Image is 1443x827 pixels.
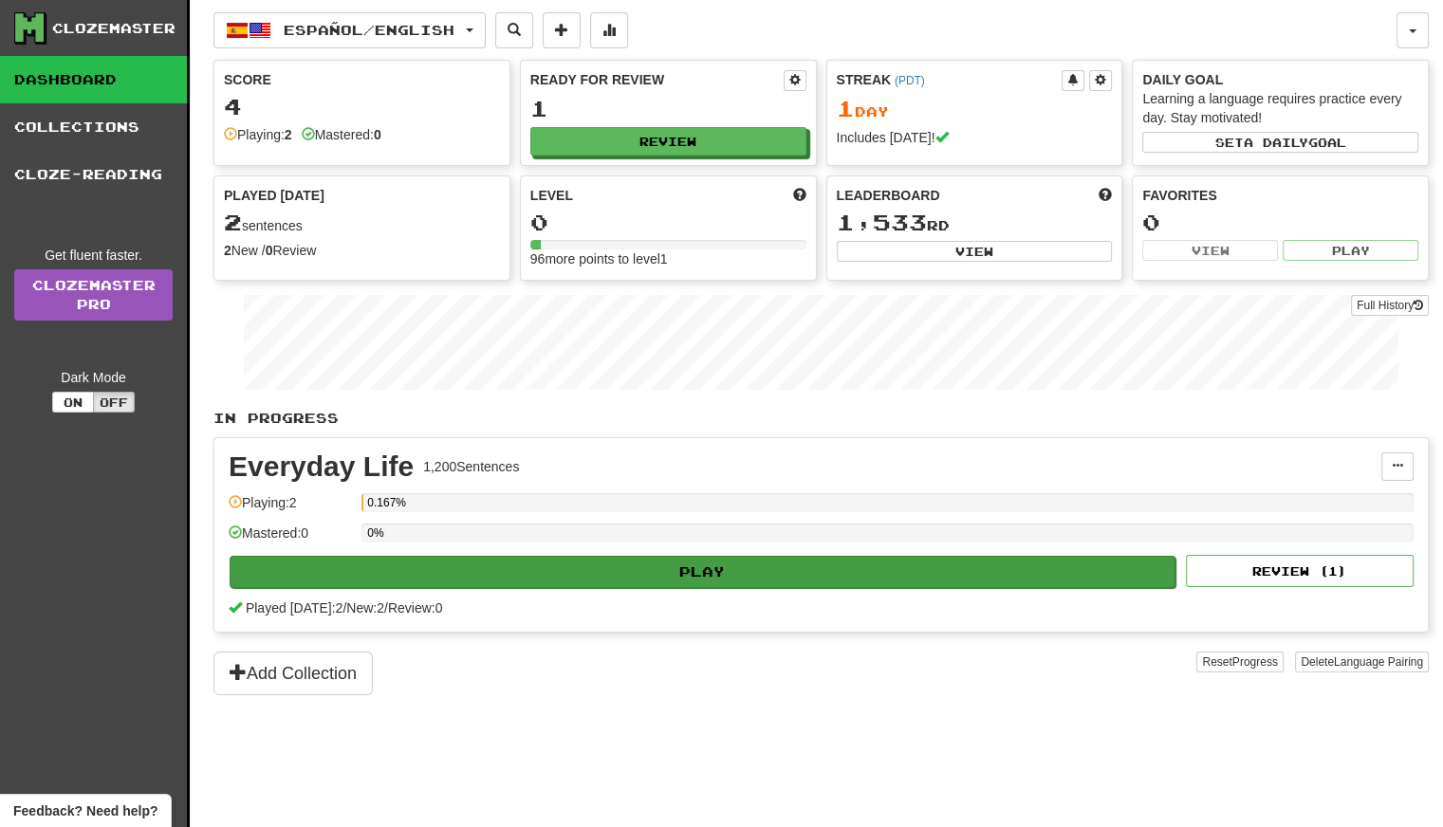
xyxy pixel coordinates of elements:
[530,249,806,268] div: 96 more points to level 1
[13,801,157,820] span: Open feedback widget
[229,493,352,524] div: Playing: 2
[530,70,784,89] div: Ready for Review
[543,12,581,48] button: Add sentence to collection
[1142,70,1418,89] div: Daily Goal
[374,127,381,142] strong: 0
[224,70,500,89] div: Score
[793,186,806,205] span: Score more points to level up
[837,70,1063,89] div: Streak
[530,186,573,205] span: Level
[1142,132,1418,153] button: Seta dailygoal
[1295,652,1429,672] button: DeleteLanguage Pairing
[1142,89,1418,127] div: Learning a language requires practice every day. Stay motivated!
[837,95,855,121] span: 1
[423,457,519,476] div: 1,200 Sentences
[1351,295,1429,316] button: Full History
[224,243,231,258] strong: 2
[224,95,500,119] div: 4
[346,600,384,616] span: New: 2
[224,241,500,260] div: New / Review
[495,12,533,48] button: Search sentences
[230,556,1175,588] button: Play
[1232,655,1278,669] span: Progress
[837,209,927,235] span: 1,533
[224,186,324,205] span: Played [DATE]
[342,600,346,616] span: /
[1334,655,1423,669] span: Language Pairing
[837,128,1113,147] div: Includes [DATE]!
[14,269,173,321] a: ClozemasterPro
[14,368,173,387] div: Dark Mode
[229,524,352,555] div: Mastered: 0
[1099,186,1112,205] span: This week in points, UTC
[388,600,443,616] span: Review: 0
[213,652,373,695] button: Add Collection
[1244,136,1308,149] span: a daily
[590,12,628,48] button: More stats
[837,211,1113,235] div: rd
[246,600,342,616] span: Played [DATE]: 2
[1196,652,1283,672] button: ResetProgress
[213,409,1429,428] p: In Progress
[224,209,242,235] span: 2
[837,241,1113,262] button: View
[1142,186,1418,205] div: Favorites
[837,186,940,205] span: Leaderboard
[93,392,135,413] button: Off
[224,125,292,144] div: Playing:
[52,392,94,413] button: On
[895,74,925,87] a: (PDT)
[224,211,500,235] div: sentences
[1142,240,1278,261] button: View
[284,22,454,38] span: Español / English
[1142,211,1418,234] div: 0
[213,12,486,48] button: Español/English
[1186,555,1414,587] button: Review (1)
[384,600,388,616] span: /
[229,452,414,481] div: Everyday Life
[530,127,806,156] button: Review
[14,246,173,265] div: Get fluent faster.
[837,97,1113,121] div: Day
[530,211,806,234] div: 0
[52,19,176,38] div: Clozemaster
[1283,240,1418,261] button: Play
[266,243,273,258] strong: 0
[302,125,381,144] div: Mastered:
[530,97,806,120] div: 1
[285,127,292,142] strong: 2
